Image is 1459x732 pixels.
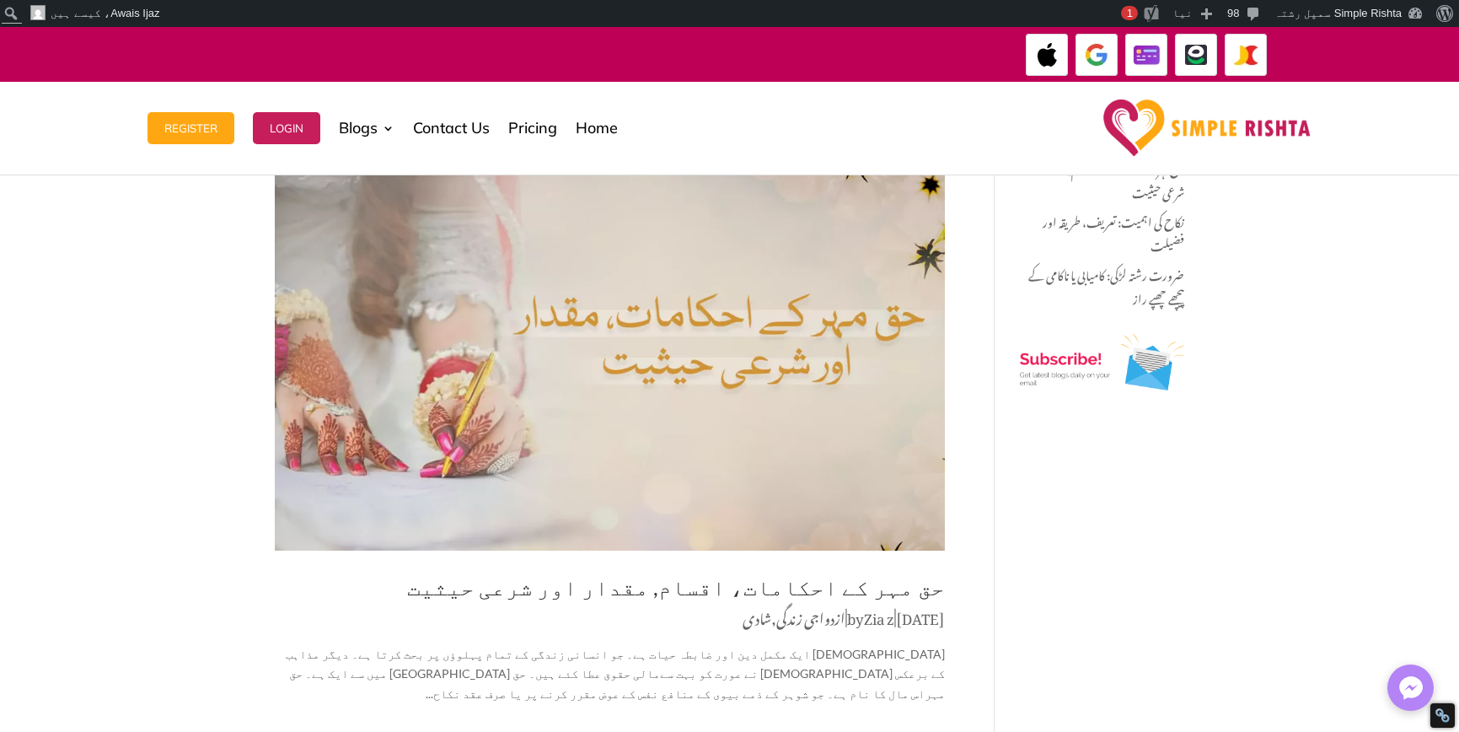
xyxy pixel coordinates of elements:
a: Zia z [864,598,894,633]
a: ضرورت رشتہ لڑکی: کامیابی یا ناکامی کے پیچھے چھپے راز [1028,258,1184,311]
a: حق مہر کے احکامات، اقسام, مقدار اور شرعی حیثیت [407,573,945,600]
span: [DATE] [896,598,945,633]
div: ایپ میں پیمنٹ صرف گوگل پے اور ایپل پے کے ذریعے ممکن ہے۔ ، یا کریڈٹ کارڈ کے ذریعے ویب سائٹ پر ہوگی۔ [704,44,1431,64]
a: Register [148,86,234,170]
img: حق مہر کے احکامات، اقسام, مقدار اور شرعی حیثیت [275,132,945,551]
article: [DEMOGRAPHIC_DATA] ایک مکمل دین اور ضابطہ حیات ہے۔ جو انسانی زندگی کے تمام پہلوؤں پر بحث کرتا ہے۔... [275,132,945,704]
a: Blogs [339,86,394,170]
a: شادی [743,598,771,633]
a: ازدواجی زندگی [776,598,845,633]
a: Pricing [508,86,557,170]
a: Home [576,86,618,170]
div: Restore Info Box &#10;&#10;NoFollow Info:&#10; META-Robots NoFollow: &#09;false&#10; META-Robots ... [1435,708,1451,724]
a: Contact Us [413,86,490,170]
span: Awais Ijaz [110,7,159,19]
span: 1 [1127,7,1133,19]
p: by | | , [275,606,945,639]
a: Login [253,86,320,170]
button: Login [253,112,320,144]
a: حق مہر کے احکامات، اقسام, مقدار اور شرعی حیثیت [1027,152,1184,205]
button: Register [148,112,234,144]
img: Messenger [1394,671,1428,705]
a: نکاح کی اہمیت: تعریف، طریقہ اور فضیلت [1043,205,1184,258]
